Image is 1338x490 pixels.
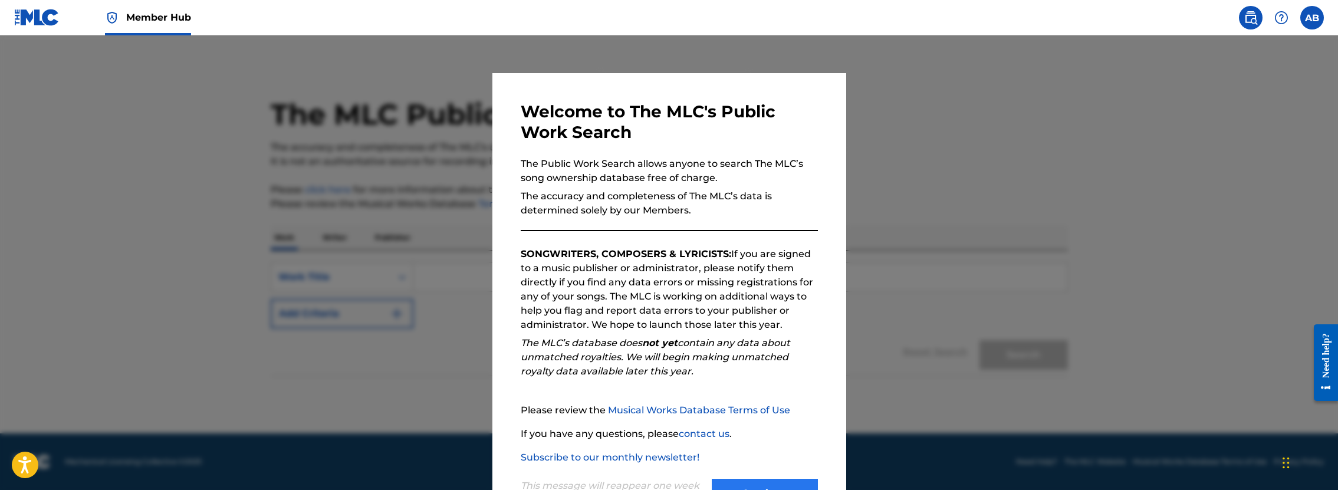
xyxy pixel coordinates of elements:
[521,189,818,218] p: The accuracy and completeness of The MLC’s data is determined solely by our Members.
[14,9,60,26] img: MLC Logo
[521,337,790,377] em: The MLC’s database does contain any data about unmatched royalties. We will begin making unmatche...
[1244,11,1258,25] img: search
[521,248,731,259] strong: SONGWRITERS, COMPOSERS & LYRICISTS:
[1274,11,1288,25] img: help
[521,427,818,441] p: If you have any questions, please .
[105,11,119,25] img: Top Rightsholder
[1279,433,1338,490] iframe: Chat Widget
[521,452,699,463] a: Subscribe to our monthly newsletter!
[1239,6,1263,29] a: Public Search
[642,337,678,348] strong: not yet
[521,157,818,185] p: The Public Work Search allows anyone to search The MLC’s song ownership database free of charge.
[126,11,191,24] span: Member Hub
[1305,314,1338,411] iframe: Resource Center
[1300,6,1324,29] div: User Menu
[1270,6,1293,29] div: Help
[521,247,818,332] p: If you are signed to a music publisher or administrator, please notify them directly if you find ...
[521,101,818,143] h3: Welcome to The MLC's Public Work Search
[679,428,729,439] a: contact us
[1283,445,1290,481] div: Drag
[608,405,790,416] a: Musical Works Database Terms of Use
[521,403,818,417] p: Please review the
